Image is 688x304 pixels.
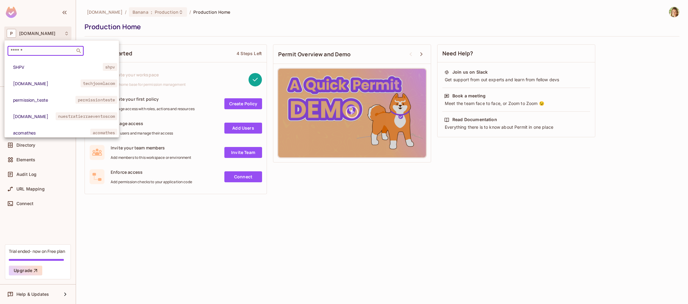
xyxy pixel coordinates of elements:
[75,96,117,104] span: permissionteste
[56,112,117,120] span: nuestratierraeventoscom
[13,97,75,103] span: permission_teste
[90,129,117,137] span: acomathes
[13,64,103,70] span: SHPV
[13,130,90,136] span: acomathes
[13,81,81,86] span: [DOMAIN_NAME]
[81,79,118,87] span: techjoomlacom
[13,114,56,119] span: [DOMAIN_NAME]
[103,63,118,71] span: shpv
